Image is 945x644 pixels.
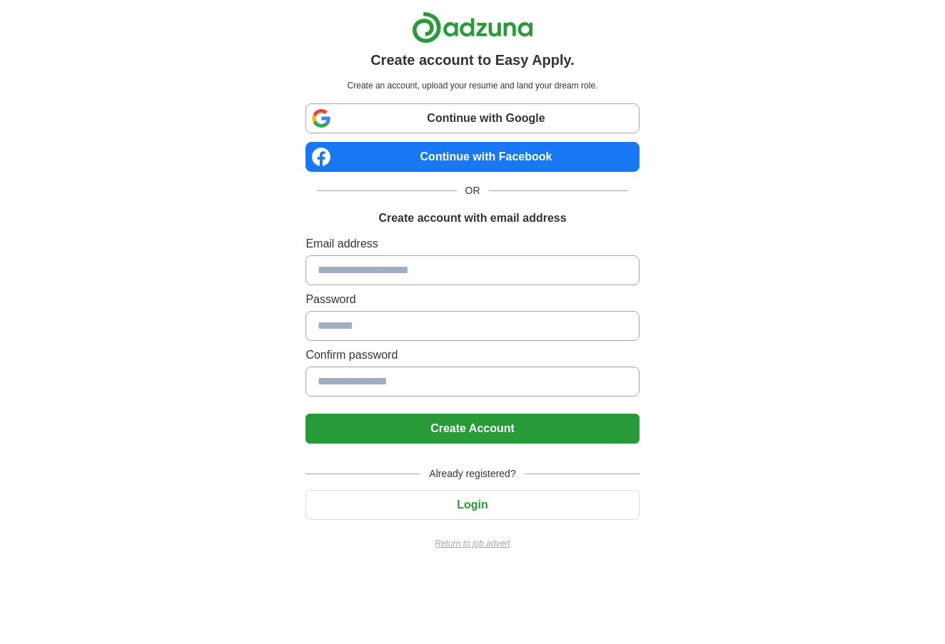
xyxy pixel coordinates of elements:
h1: Create account to Easy Apply. [370,49,575,71]
a: Return to job advert [305,537,639,550]
img: Adzuna logo [412,11,533,44]
span: OR [457,183,489,198]
p: Create an account, upload your resume and land your dream role. [308,79,636,92]
a: Continue with Facebook [305,142,639,172]
a: Continue with Google [305,103,639,133]
button: Login [305,490,639,520]
label: Email address [305,235,639,252]
label: Confirm password [305,347,639,364]
span: Already registered? [420,466,524,481]
a: Login [305,499,639,511]
button: Create Account [305,414,639,444]
label: Password [305,291,639,308]
h1: Create account with email address [378,210,566,227]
